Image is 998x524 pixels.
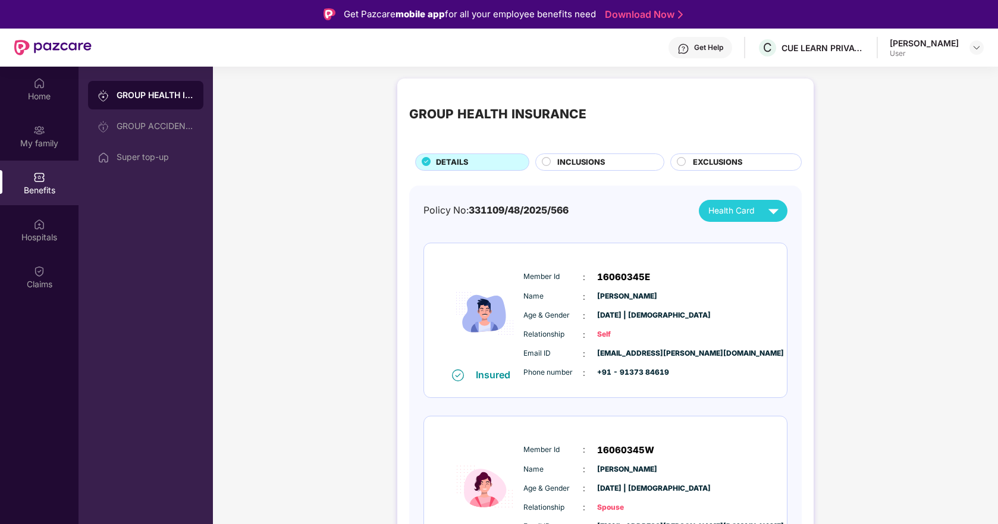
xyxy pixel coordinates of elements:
[33,265,45,277] img: svg+xml;base64,PHN2ZyBpZD0iQ2xhaW0iIHhtbG5zPSJodHRwOi8vd3d3LnczLm9yZy8yMDAwL3N2ZyIgd2lkdGg9IjIwIi...
[117,121,194,131] div: GROUP ACCIDENTAL INSURANCE
[117,152,194,162] div: Super top-up
[583,463,585,476] span: :
[98,90,109,102] img: svg+xml;base64,PHN2ZyB3aWR0aD0iMjAiIGhlaWdodD0iMjAiIHZpZXdCb3g9IjAgMCAyMCAyMCIgZmlsbD0ibm9uZSIgeG...
[972,43,981,52] img: svg+xml;base64,PHN2ZyBpZD0iRHJvcGRvd24tMzJ4MzIiIHhtbG5zPSJodHRwOi8vd3d3LnczLm9yZy8yMDAwL3N2ZyIgd2...
[396,8,445,20] strong: mobile app
[33,171,45,183] img: svg+xml;base64,PHN2ZyBpZD0iQmVuZWZpdHMiIHhtbG5zPSJodHRwOi8vd3d3LnczLm9yZy8yMDAwL3N2ZyIgd2lkdGg9Ij...
[523,348,583,359] span: Email ID
[423,203,569,218] div: Policy No:
[583,443,585,456] span: :
[597,502,657,513] span: Spouse
[678,8,683,21] img: Stroke
[677,43,689,55] img: svg+xml;base64,PHN2ZyBpZD0iSGVscC0zMngzMiIgeG1sbnM9Imh0dHA6Ly93d3cudzMub3JnLzIwMDAvc3ZnIiB3aWR0aD...
[597,367,657,378] span: +91 - 91373 84619
[583,271,585,284] span: :
[694,43,723,52] div: Get Help
[597,270,650,284] span: 16060345E
[557,156,605,168] span: INCLUSIONS
[98,152,109,164] img: svg+xml;base64,PHN2ZyBpZD0iSG9tZSIgeG1sbnM9Imh0dHA6Ly93d3cudzMub3JnLzIwMDAvc3ZnIiB3aWR0aD0iMjAiIG...
[699,200,787,222] button: Health Card
[693,156,742,168] span: EXCLUSIONS
[523,444,583,456] span: Member Id
[476,369,517,381] div: Insured
[409,105,586,124] div: GROUP HEALTH INSURANCE
[523,271,583,283] span: Member Id
[763,200,784,221] img: svg+xml;base64,PHN2ZyB4bWxucz0iaHR0cDovL3d3dy53My5vcmcvMjAwMC9zdmciIHZpZXdCb3g9IjAgMCAyNCAyNCIgd2...
[890,37,959,49] div: [PERSON_NAME]
[583,482,585,495] span: :
[324,8,335,20] img: Logo
[117,89,194,101] div: GROUP HEALTH INSURANCE
[597,443,654,457] span: 16060345W
[597,348,657,359] span: [EMAIL_ADDRESS][PERSON_NAME][DOMAIN_NAME]
[469,205,569,216] span: 331109/48/2025/566
[605,8,679,21] a: Download Now
[523,329,583,340] span: Relationship
[449,259,520,368] img: icon
[597,483,657,494] span: [DATE] | [DEMOGRAPHIC_DATA]
[33,218,45,230] img: svg+xml;base64,PHN2ZyBpZD0iSG9zcGl0YWxzIiB4bWxucz0iaHR0cDovL3d3dy53My5vcmcvMjAwMC9zdmciIHdpZHRoPS...
[583,290,585,303] span: :
[583,501,585,514] span: :
[523,367,583,378] span: Phone number
[890,49,959,58] div: User
[597,310,657,321] span: [DATE] | [DEMOGRAPHIC_DATA]
[523,502,583,513] span: Relationship
[523,310,583,321] span: Age & Gender
[33,124,45,136] img: svg+xml;base64,PHN2ZyB3aWR0aD0iMjAiIGhlaWdodD0iMjAiIHZpZXdCb3g9IjAgMCAyMCAyMCIgZmlsbD0ibm9uZSIgeG...
[523,483,583,494] span: Age & Gender
[763,40,772,55] span: C
[14,40,92,55] img: New Pazcare Logo
[452,369,464,381] img: svg+xml;base64,PHN2ZyB4bWxucz0iaHR0cDovL3d3dy53My5vcmcvMjAwMC9zdmciIHdpZHRoPSIxNiIgaGVpZ2h0PSIxNi...
[597,291,657,302] span: [PERSON_NAME]
[33,77,45,89] img: svg+xml;base64,PHN2ZyBpZD0iSG9tZSIgeG1sbnM9Imh0dHA6Ly93d3cudzMub3JnLzIwMDAvc3ZnIiB3aWR0aD0iMjAiIG...
[344,7,596,21] div: Get Pazcare for all your employee benefits need
[583,309,585,322] span: :
[782,42,865,54] div: CUE LEARN PRIVATE LIMITED
[708,205,754,218] span: Health Card
[583,347,585,360] span: :
[436,156,468,168] span: DETAILS
[597,464,657,475] span: [PERSON_NAME]
[583,328,585,341] span: :
[98,121,109,133] img: svg+xml;base64,PHN2ZyB3aWR0aD0iMjAiIGhlaWdodD0iMjAiIHZpZXdCb3g9IjAgMCAyMCAyMCIgZmlsbD0ibm9uZSIgeG...
[583,366,585,379] span: :
[523,464,583,475] span: Name
[523,291,583,302] span: Name
[597,329,657,340] span: Self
